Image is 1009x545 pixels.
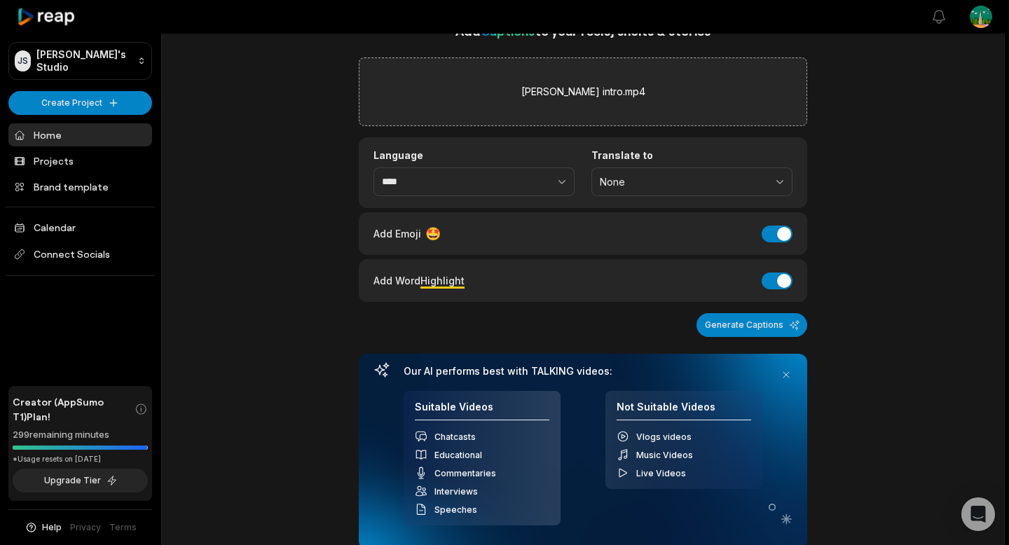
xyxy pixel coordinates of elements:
div: Add Word [373,271,465,290]
div: JS [15,50,31,71]
span: Speeches [434,504,477,515]
span: None [600,176,764,188]
label: Language [373,149,575,162]
h3: Our AI performs best with TALKING videos: [404,365,762,378]
button: Create Project [8,91,152,115]
span: Help [42,521,62,534]
span: Vlogs videos [636,432,692,442]
p: [PERSON_NAME]'s Studio [36,48,132,74]
span: Creator (AppSumo T1) Plan! [13,394,135,424]
span: Interviews [434,486,478,497]
span: Highlight [420,275,465,287]
span: Educational [434,450,482,460]
button: Help [25,521,62,534]
a: Calendar [8,216,152,239]
button: None [591,167,792,197]
span: Music Videos [636,450,693,460]
a: Terms [109,521,137,534]
a: Projects [8,149,152,172]
span: Commentaries [434,468,496,478]
button: Generate Captions [696,313,807,337]
div: 299 remaining minutes [13,428,148,442]
a: Brand template [8,175,152,198]
label: Translate to [591,149,792,162]
h4: Not Suitable Videos [617,401,751,421]
h4: Suitable Videos [415,401,549,421]
button: Upgrade Tier [13,469,148,492]
label: [PERSON_NAME] intro.mp4 [521,83,645,100]
span: Connect Socials [8,242,152,267]
span: Chatcasts [434,432,476,442]
span: Add Emoji [373,226,421,241]
span: 🤩 [425,224,441,243]
div: Open Intercom Messenger [961,497,995,531]
a: Privacy [70,521,101,534]
span: Live Videos [636,468,686,478]
div: *Usage resets on [DATE] [13,454,148,464]
a: Home [8,123,152,146]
